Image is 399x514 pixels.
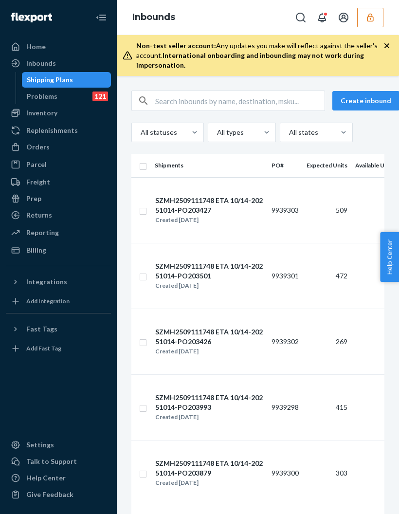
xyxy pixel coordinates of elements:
button: Close Navigation [91,8,111,27]
span: 269 [336,337,347,346]
td: 9939300 [268,440,303,506]
a: Prep [6,191,111,206]
div: Reporting [26,228,59,238]
button: Give Feedback [6,487,111,502]
div: Returns [26,210,52,220]
div: SZMH2509111748 ETA 10/14-20251014-PO203427 [155,196,263,215]
a: Replenishments [6,123,111,138]
input: Search inbounds by name, destination, msku... [155,91,325,110]
div: Parcel [26,160,47,169]
div: 121 [92,92,108,101]
span: 509 [336,206,347,214]
div: Created [DATE] [155,281,263,291]
span: 415 [336,403,347,411]
div: SZMH2509111748 ETA 10/14-20251014-PO203426 [155,327,263,347]
div: Created [DATE] [155,478,263,488]
div: Home [26,42,46,52]
div: Fast Tags [26,324,57,334]
input: All types [216,128,217,137]
div: Help Center [26,473,66,483]
a: Reporting [6,225,111,240]
a: Orders [6,139,111,155]
div: Add Integration [26,297,70,305]
span: 303 [336,469,347,477]
a: Shipping Plans [22,72,111,88]
div: Inventory [26,108,57,118]
button: Integrations [6,274,111,290]
div: Inbounds [26,58,56,68]
a: Billing [6,242,111,258]
div: Orders [26,142,50,152]
div: Settings [26,440,54,450]
a: Add Fast Tag [6,341,111,356]
div: Created [DATE] [155,347,263,356]
th: PO# [268,154,303,177]
input: All statuses [140,128,141,137]
th: Shipments [151,154,268,177]
span: 472 [336,272,347,280]
a: Settings [6,437,111,453]
a: Inbounds [6,55,111,71]
button: Help Center [380,232,399,282]
div: SZMH2509111748 ETA 10/14-20251014-PO203501 [155,261,263,281]
button: Open account menu [334,8,353,27]
a: Add Integration [6,294,111,309]
div: Talk to Support [26,457,77,466]
a: Problems121 [22,89,111,104]
div: SZMH2509111748 ETA 10/14-20251014-PO203993 [155,393,263,412]
div: Freight [26,177,50,187]
a: Returns [6,207,111,223]
td: 9939303 [268,177,303,243]
div: Any updates you make will reflect against the seller's account. [136,41,383,70]
div: Prep [26,194,41,203]
a: Home [6,39,111,55]
td: 9939302 [268,309,303,374]
div: Problems [27,92,57,101]
div: Shipping Plans [27,75,73,85]
button: Open notifications [312,8,332,27]
a: Inbounds [132,12,175,22]
img: Flexport logo [11,13,52,22]
span: Non-test seller account: [136,41,216,50]
div: Integrations [26,277,67,287]
a: Freight [6,174,111,190]
div: SZMH2509111748 ETA 10/14-20251014-PO203879 [155,459,263,478]
th: Expected Units [303,154,351,177]
th: Available Units [351,154,399,177]
a: Parcel [6,157,111,172]
button: Fast Tags [6,321,111,337]
div: Billing [26,245,46,255]
a: Inventory [6,105,111,121]
ol: breadcrumbs [125,3,183,32]
div: Created [DATE] [155,215,263,225]
div: Created [DATE] [155,412,263,422]
div: Replenishments [26,126,78,135]
span: International onboarding and inbounding may not work during impersonation. [136,51,364,69]
a: Help Center [6,470,111,486]
div: Give Feedback [26,490,73,499]
a: Talk to Support [6,454,111,469]
input: All states [288,128,289,137]
td: 9939301 [268,243,303,309]
td: 9939298 [268,374,303,440]
button: Open Search Box [291,8,310,27]
div: Add Fast Tag [26,344,61,352]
